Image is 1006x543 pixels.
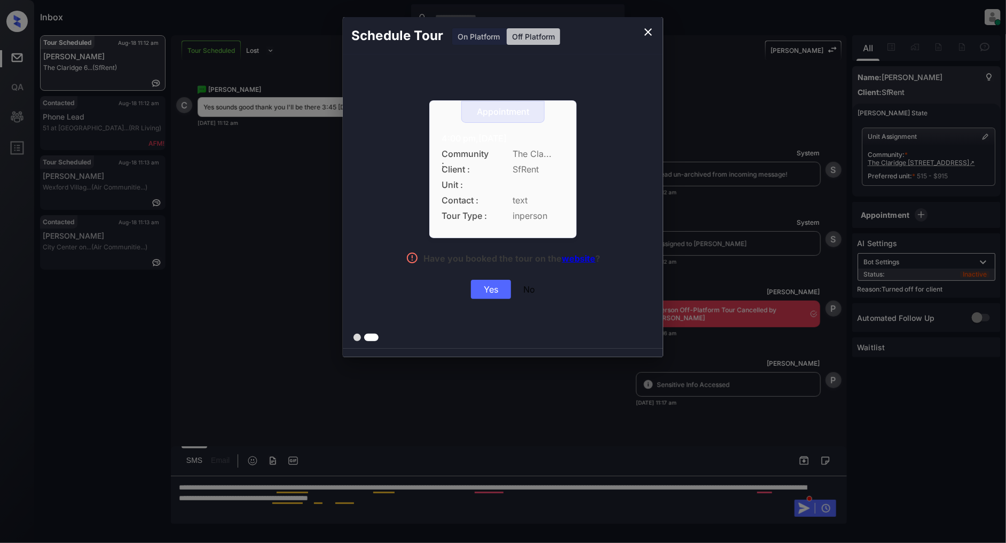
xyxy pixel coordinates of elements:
[424,253,601,266] div: Have you booked the tour on the ?
[442,180,490,190] span: Unit :
[442,211,490,221] span: Tour Type :
[638,21,659,43] button: close
[513,164,564,175] span: SfRent
[442,164,490,175] span: Client :
[523,284,535,295] div: No
[471,280,511,299] div: Yes
[562,253,596,264] a: website
[442,195,490,206] span: Contact :
[513,149,564,159] span: The Cla...
[442,149,490,159] span: Community :
[513,211,564,221] span: inperson
[513,195,564,206] span: text
[462,107,544,117] div: Appointment
[442,133,564,144] div: 4:00 pm,[DATE]
[343,17,452,54] h2: Schedule Tour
